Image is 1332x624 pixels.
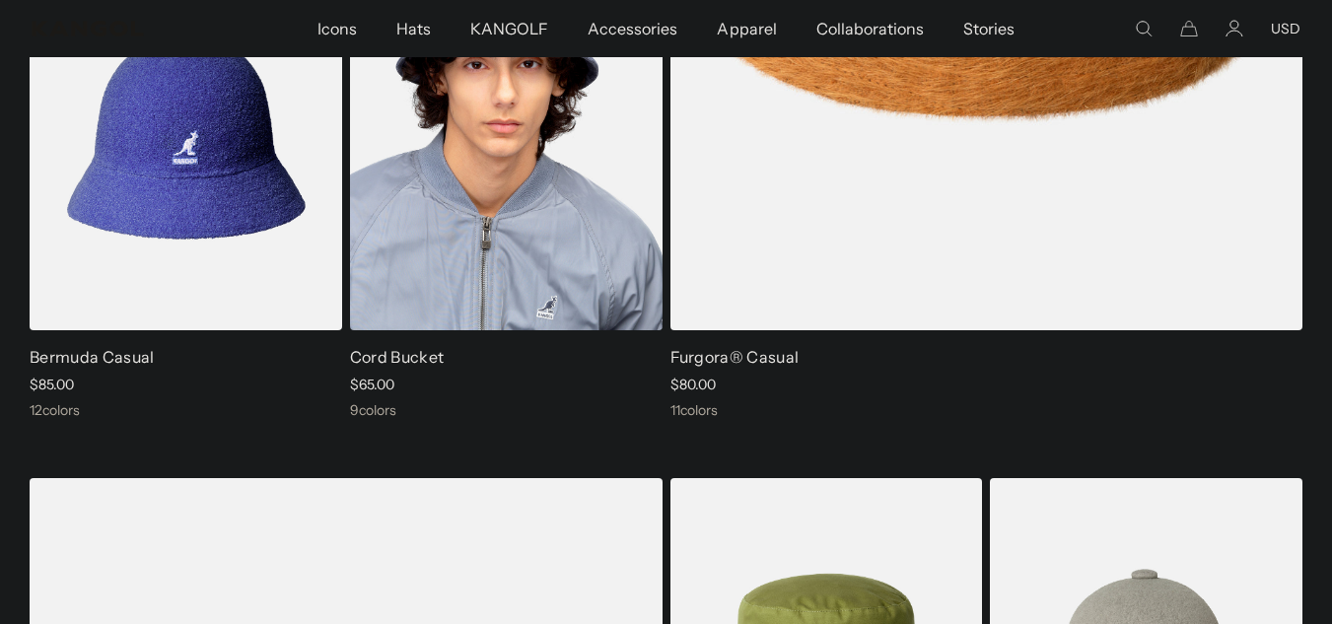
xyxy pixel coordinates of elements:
[350,347,445,367] a: Cord Bucket
[30,401,342,419] div: 12 colors
[670,347,800,367] a: Furgora® Casual
[1180,20,1198,37] button: Cart
[30,347,154,367] a: Bermuda Casual
[1135,20,1153,37] summary: Search here
[350,376,394,393] span: $65.00
[670,376,716,393] span: $80.00
[1226,20,1243,37] a: Account
[350,401,663,419] div: 9 colors
[32,21,209,36] a: Kangol
[1271,20,1300,37] button: USD
[30,376,74,393] span: $85.00
[670,401,1303,419] div: 11 colors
